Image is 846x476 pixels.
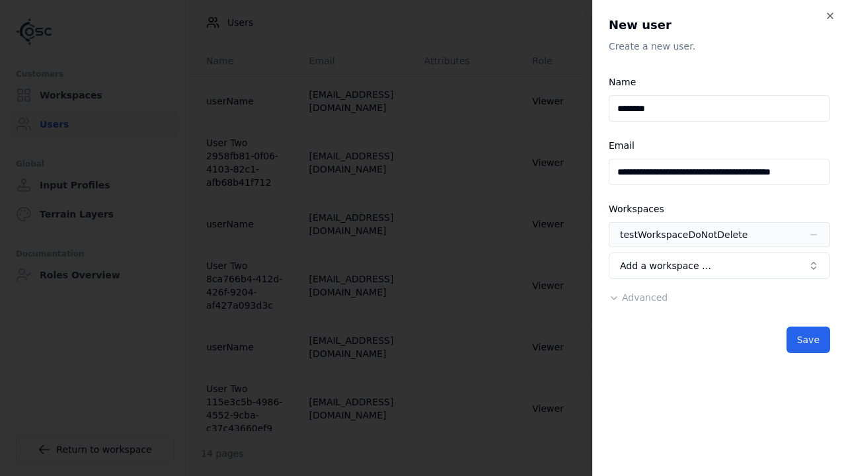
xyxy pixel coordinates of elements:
[620,259,711,272] span: Add a workspace …
[620,228,748,241] div: testWorkspaceDoNotDelete
[609,40,830,53] p: Create a new user.
[609,16,830,34] h2: New user
[622,292,668,303] span: Advanced
[609,204,664,214] label: Workspaces
[609,291,668,304] button: Advanced
[787,327,830,353] button: Save
[609,140,634,151] label: Email
[609,77,636,87] label: Name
